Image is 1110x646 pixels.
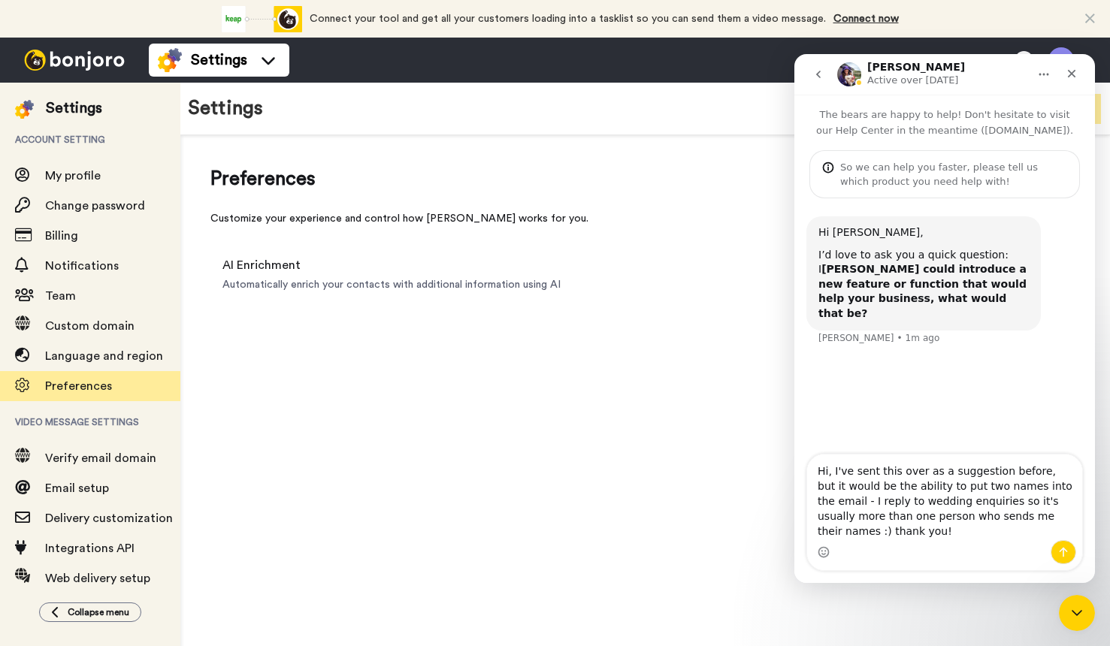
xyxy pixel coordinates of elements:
[39,602,141,622] button: Collapse menu
[45,230,78,242] span: Billing
[45,170,101,182] span: My profile
[45,320,135,332] span: Custom domain
[45,452,156,464] span: Verify email domain
[310,14,826,24] span: Connect your tool and get all your customers loading into a tasklist so you can send them a video...
[45,482,109,494] span: Email setup
[45,200,145,212] span: Change password
[45,290,76,302] span: Team
[210,165,1080,193] span: Preferences
[45,572,150,584] span: Web delivery setup
[222,256,561,274] span: AI Enrichment
[833,14,899,24] a: Connect now
[45,380,112,392] span: Preferences
[45,542,135,554] span: Integrations API
[222,277,561,292] span: Automatically enrich your contacts with additional information using AI
[191,50,247,71] span: Settings
[794,54,1095,583] iframe: Intercom live chat
[45,512,173,524] span: Delivery customization
[45,260,119,272] span: Notifications
[210,211,1080,226] div: Customize your experience and control how [PERSON_NAME] works for you.
[68,606,129,618] span: Collapse menu
[219,6,302,32] div: animation
[45,350,163,362] span: Language and region
[1059,595,1095,631] iframe: Intercom live chat
[188,98,263,119] h1: Settings
[46,98,102,119] div: Settings
[158,48,182,72] img: settings-colored.svg
[15,100,34,119] img: settings-colored.svg
[18,50,131,71] img: bj-logo-header-white.svg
